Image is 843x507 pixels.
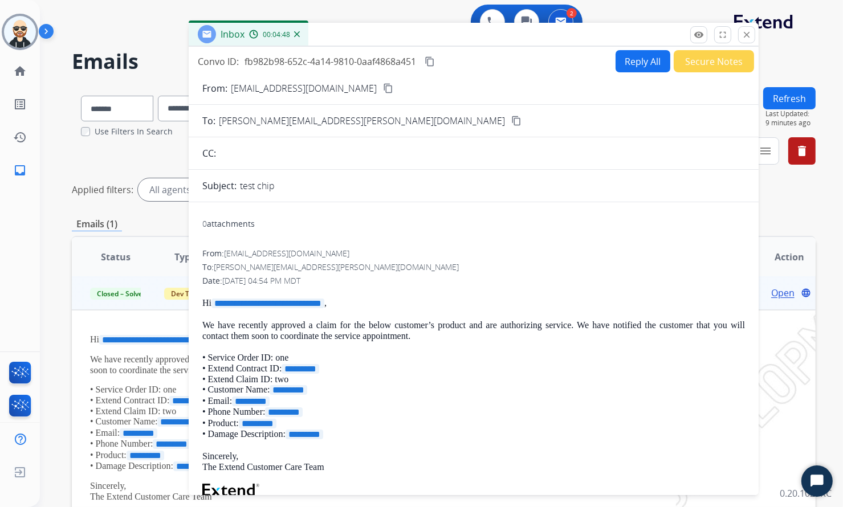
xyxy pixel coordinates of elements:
[90,481,658,502] p: Sincerely, The Extend Customer Care Team
[263,30,290,39] span: 00:04:48
[383,83,393,93] mat-icon: content_copy
[13,64,27,78] mat-icon: home
[202,81,227,95] p: From:
[763,87,816,109] button: Refresh
[202,298,745,309] p: Hi ,
[138,178,202,201] div: All agents
[4,16,36,48] img: avatar
[90,385,658,472] p: • Service Order ID: one • Extend Contract ID: • Extend Claim ID: two • Customer Name: • Email: • ...
[718,30,728,40] mat-icon: fullscreen
[101,250,131,264] span: Status
[13,97,27,111] mat-icon: list_alt
[759,144,772,158] mat-icon: menu
[202,218,207,229] span: 0
[90,288,153,300] span: Closed – Solved
[222,275,300,286] span: [DATE] 04:54 PM MDT
[240,179,275,193] p: test chip
[198,55,239,68] p: Convo ID:
[13,163,27,177] mat-icon: inbox
[202,146,216,160] p: CC:
[202,353,745,440] p: • Service Order ID: one • Extend Contract ID: • Extend Claim ID: two • Customer Name: • Email: • ...
[567,8,577,18] div: 2
[694,30,704,40] mat-icon: remove_red_eye
[202,179,237,193] p: Subject:
[202,248,745,259] div: From:
[13,130,27,144] mat-icon: history
[780,486,832,500] p: 0.20.1027RC
[511,116,522,126] mat-icon: content_copy
[202,320,745,341] p: We have recently approved a claim for the below customer’s product and are authorizing service. W...
[245,55,416,68] span: fb982b98-652c-4a14-9810-0aaf4868a451
[202,218,255,230] div: attachments
[425,56,435,67] mat-icon: content_copy
[809,473,825,489] svg: Open Chat
[72,183,133,197] p: Applied filters:
[219,114,505,128] span: [PERSON_NAME][EMAIL_ADDRESS][PERSON_NAME][DOMAIN_NAME]
[224,248,349,259] span: [EMAIL_ADDRESS][DOMAIN_NAME]
[746,237,816,277] th: Action
[202,114,215,128] p: To:
[742,30,752,40] mat-icon: close
[674,50,754,72] button: Secure Notes
[175,250,196,264] span: Type
[202,451,745,472] p: Sincerely, The Extend Customer Care Team
[214,261,459,272] span: [PERSON_NAME][EMAIL_ADDRESS][PERSON_NAME][DOMAIN_NAME]
[221,28,245,40] span: Inbox
[231,81,377,95] p: [EMAIL_ADDRESS][DOMAIN_NAME]
[72,50,816,73] h2: Emails
[90,354,658,375] p: We have recently approved a claim for the below customer’s product and are authorizing service. W...
[765,118,816,128] span: 9 minutes ago
[765,109,816,118] span: Last Updated:
[795,144,809,158] mat-icon: delete
[202,261,745,273] div: To:
[771,286,795,300] span: Open
[202,275,745,287] div: Date:
[72,217,122,231] p: Emails (1)
[90,334,658,345] p: Hi ,
[95,126,173,137] label: Use Filters In Search
[616,50,670,72] button: Reply All
[801,465,833,497] button: Start Chat
[801,288,811,298] mat-icon: language
[164,288,206,300] span: Dev Test
[202,484,259,496] img: Extend Logo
